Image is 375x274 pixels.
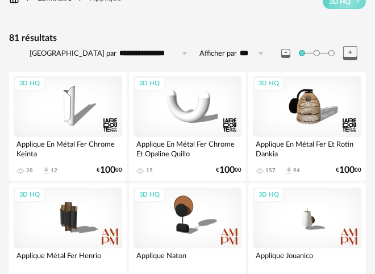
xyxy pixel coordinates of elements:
[253,188,284,202] div: 3D HQ
[336,167,361,174] div: € 00
[199,49,237,59] label: Afficher par
[339,167,355,174] span: 100
[100,167,115,174] span: 100
[253,248,361,271] div: Applique Jouanico
[30,49,116,59] label: [GEOGRAPHIC_DATA] par
[293,167,300,174] div: 94
[14,248,122,271] div: Applique Métal Fer Henrio
[253,77,284,91] div: 3D HQ
[146,167,153,174] div: 15
[9,72,127,181] a: 3D HQ Applique En Métal Fer Chrome Keinta 28 Download icon 12 €10000
[134,188,165,202] div: 3D HQ
[219,167,235,174] span: 100
[14,188,45,202] div: 3D HQ
[97,167,122,174] div: € 00
[285,167,293,175] span: Download icon
[253,137,361,160] div: Applique En Métal Fer Et Rotin Dankia
[26,167,33,174] div: 28
[134,77,165,91] div: 3D HQ
[216,167,241,174] div: € 00
[9,32,366,44] div: 81 résultats
[14,77,45,91] div: 3D HQ
[51,167,57,174] div: 12
[265,167,276,174] div: 157
[134,248,242,271] div: Applique Naton
[14,137,122,160] div: Applique En Métal Fer Chrome Keinta
[129,72,247,181] a: 3D HQ Applique En Métal Fer Chrome Et Opaline Quillo 15 €10000
[42,167,51,175] span: Download icon
[248,72,366,181] a: 3D HQ Applique En Métal Fer Et Rotin Dankia 157 Download icon 94 €10000
[134,137,242,160] div: Applique En Métal Fer Chrome Et Opaline Quillo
